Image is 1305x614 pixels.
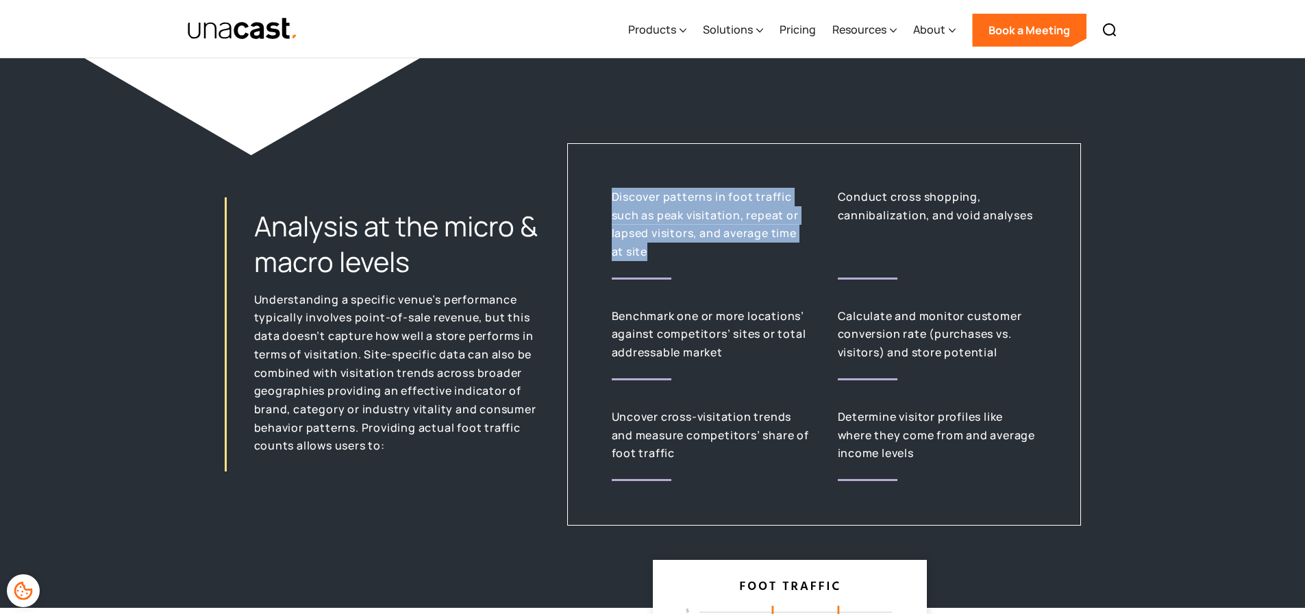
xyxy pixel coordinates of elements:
[628,2,686,58] div: Products
[1102,22,1118,38] img: Search icon
[254,291,540,455] p: Understanding a specific venue’s performance typically involves point-of-sale revenue, but this d...
[628,21,676,38] div: Products
[832,2,897,58] div: Resources
[838,188,1036,224] p: Conduct cross shopping, cannibalization, and void analyses
[7,574,40,607] div: Cookie Preferences
[254,208,540,280] h2: Analysis at the micro & macro levels
[913,21,945,38] div: About
[972,14,1086,47] a: Book a Meeting
[187,17,299,41] img: Unacast text logo
[612,307,810,362] p: Benchmark one or more locations’ against competitors’ sites or total addressable market
[780,2,816,58] a: Pricing
[703,2,763,58] div: Solutions
[838,307,1036,362] p: Calculate and monitor customer conversion rate (purchases vs. visitors) and store potential
[913,2,956,58] div: About
[612,408,810,463] p: Uncover cross-visitation trends and measure competitors’ share of foot traffic
[612,188,810,261] p: Discover patterns in foot traffic such as peak visitation, repeat or lapsed visitors, and average...
[838,408,1036,463] p: Determine visitor profiles like where they come from and average income levels
[832,21,886,38] div: Resources
[703,21,753,38] div: Solutions
[187,17,299,41] a: home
